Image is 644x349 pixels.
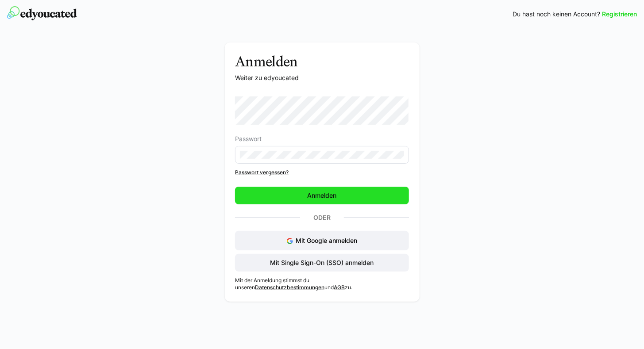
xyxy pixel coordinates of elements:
[296,237,358,244] span: Mit Google anmelden
[235,187,409,204] button: Anmelden
[300,211,343,224] p: Oder
[306,191,338,200] span: Anmelden
[255,284,324,291] a: Datenschutzbestimmungen
[513,10,600,19] span: Du hast noch keinen Account?
[7,6,77,20] img: edyoucated
[235,231,409,250] button: Mit Google anmelden
[602,10,637,19] a: Registrieren
[334,284,345,291] a: AGB
[235,53,409,70] h3: Anmelden
[235,135,262,142] span: Passwort
[235,277,409,291] p: Mit der Anmeldung stimmst du unseren und zu.
[269,258,375,267] span: Mit Single Sign-On (SSO) anmelden
[235,73,409,82] p: Weiter zu edyoucated
[235,254,409,272] button: Mit Single Sign-On (SSO) anmelden
[235,169,409,176] a: Passwort vergessen?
